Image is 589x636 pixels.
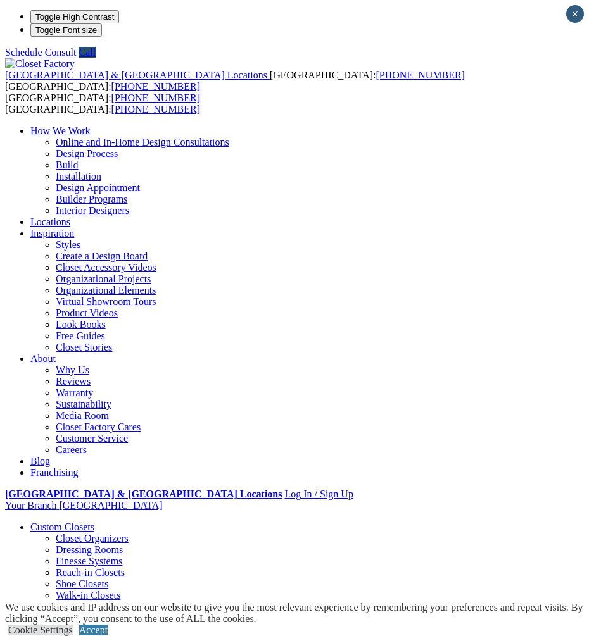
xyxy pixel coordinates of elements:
a: Design Appointment [56,182,140,193]
button: Close [566,5,584,23]
a: [PHONE_NUMBER] [111,81,200,92]
a: Builder Programs [56,194,127,204]
a: Design Process [56,148,118,159]
a: Careers [56,444,87,455]
a: Shoe Closets [56,578,108,589]
a: Online and In-Home Design Consultations [56,137,229,147]
button: Toggle High Contrast [30,10,119,23]
a: Schedule Consult [5,47,76,58]
a: Locations [30,216,70,227]
a: Interior Designers [56,205,129,216]
a: Styles [56,239,80,250]
a: Closet Factory Cares [56,421,141,432]
a: Look Books [56,319,106,330]
a: Why Us [56,365,89,375]
div: We use cookies and IP address on our website to give you the most relevant experience by remember... [5,602,589,625]
a: Customer Service [56,433,128,444]
a: Log In / Sign Up [284,489,353,499]
a: Installation [56,171,101,182]
a: How We Work [30,125,91,136]
a: Media Room [56,410,109,421]
a: Reach-in Closets [56,567,125,578]
a: Organizational Elements [56,285,156,296]
span: Toggle Font size [35,25,97,35]
a: [GEOGRAPHIC_DATA] & [GEOGRAPHIC_DATA] Locations [5,70,270,80]
a: Blog [30,456,50,466]
span: [GEOGRAPHIC_DATA] & [GEOGRAPHIC_DATA] Locations [5,70,267,80]
a: Wardrobe Closets [56,601,128,612]
a: [PHONE_NUMBER] [111,104,200,115]
a: Organizational Projects [56,273,151,284]
a: Your Branch [GEOGRAPHIC_DATA] [5,500,163,511]
a: Cookie Settings [8,625,73,635]
a: Finesse Systems [56,556,122,566]
a: [GEOGRAPHIC_DATA] & [GEOGRAPHIC_DATA] Locations [5,489,282,499]
span: [GEOGRAPHIC_DATA] [59,500,162,511]
a: [PHONE_NUMBER] [376,70,464,80]
a: Closet Stories [56,342,112,352]
span: Your Branch [5,500,56,511]
a: Accept [79,625,108,635]
span: [GEOGRAPHIC_DATA]: [GEOGRAPHIC_DATA]: [5,92,200,115]
a: Warranty [56,387,93,398]
a: Reviews [56,376,91,387]
a: Franchising [30,467,79,478]
a: Call [79,47,96,58]
a: Walk-in Closets [56,590,120,601]
span: Toggle High Contrast [35,12,114,22]
a: Custom Closets [30,521,94,532]
a: Free Guides [56,330,105,341]
button: Toggle Font size [30,23,102,37]
a: About [30,353,56,364]
a: Dressing Rooms [56,544,123,555]
a: [PHONE_NUMBER] [111,92,200,103]
img: Closet Factory [5,58,75,70]
a: Product Videos [56,308,118,318]
a: Closet Accessory Videos [56,262,156,273]
a: Virtual Showroom Tours [56,296,156,307]
a: Inspiration [30,228,74,239]
a: Create a Design Board [56,251,148,261]
a: Closet Organizers [56,533,129,544]
span: [GEOGRAPHIC_DATA]: [GEOGRAPHIC_DATA]: [5,70,465,92]
a: Sustainability [56,399,111,409]
a: Build [56,159,79,170]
